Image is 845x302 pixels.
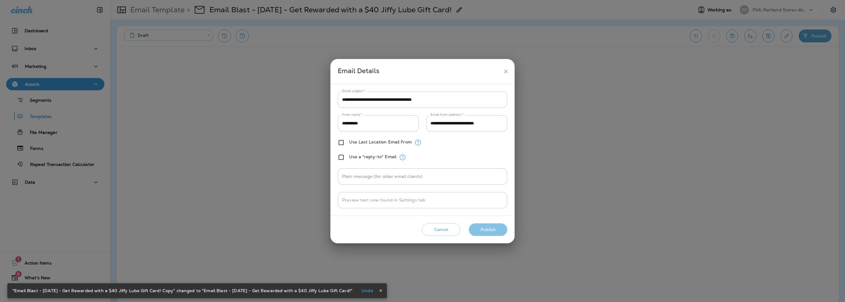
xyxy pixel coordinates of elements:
[469,223,507,236] button: Publish
[430,112,463,117] label: Email from address
[342,112,362,117] label: From name
[361,288,373,293] p: Undo
[349,139,412,144] label: Use Last Location Email From
[500,66,512,77] button: close
[338,66,500,77] div: Email Details
[342,89,365,93] label: Email subject
[12,285,352,296] div: "Email Blast - [DATE] - Get Rewarded with a $40 Jiffy Lube Gift Card! Copy" changed to "Email Bla...
[349,154,396,159] label: Use a "reply-to" Email
[422,223,460,236] button: Cancel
